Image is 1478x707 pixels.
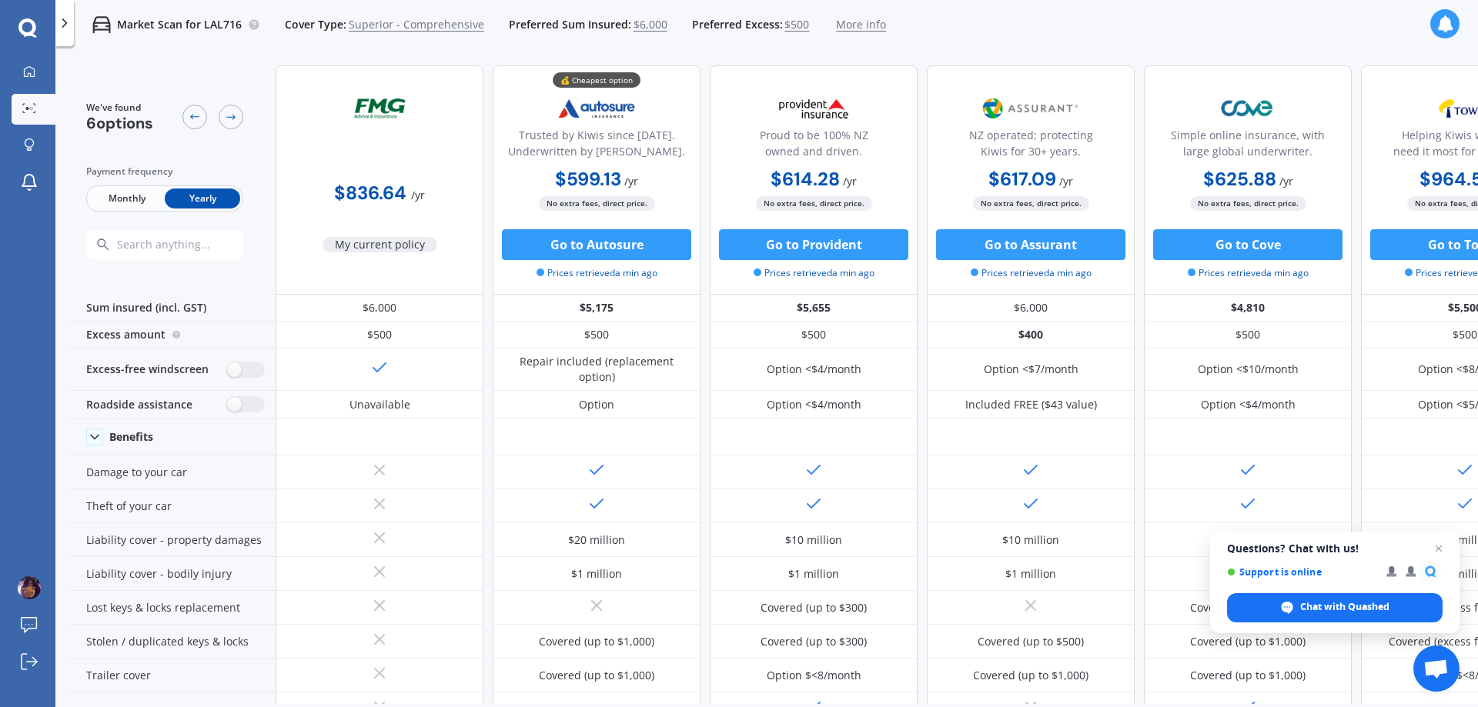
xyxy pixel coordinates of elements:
[502,229,691,260] button: Go to Autosure
[509,17,631,32] span: Preferred Sum Insured:
[68,489,276,523] div: Theft of your car
[784,17,809,32] span: $500
[117,17,242,32] p: Market Scan for LAL716
[1198,362,1299,377] div: Option <$10/month
[579,397,614,412] div: Option
[334,181,406,205] b: $836.64
[1227,542,1443,555] span: Questions? Chat with us!
[1144,322,1352,348] div: $500
[973,196,1089,211] span: No extra fees, direct price.
[504,354,689,385] div: Repair included (replacement option)
[1153,229,1343,260] button: Go to Cove
[86,164,243,179] div: Payment frequency
[1190,196,1306,211] span: No extra fees, direct price.
[89,188,165,208] span: Monthly
[927,322,1135,348] div: $400
[68,557,276,591] div: Liability cover - bodily injury
[1300,600,1389,614] span: Chat with Quashed
[539,196,655,211] span: No extra fees, direct price.
[767,397,861,412] div: Option <$4/month
[68,659,276,692] div: Trailer cover
[68,455,276,489] div: Damage to your car
[785,532,842,548] div: $10 million
[723,127,905,165] div: Proud to be 100% NZ owned and driven.
[493,295,701,322] div: $5,175
[843,174,857,188] span: / yr
[940,127,1122,165] div: NZ operated; protecting Kiwis for 30+ years.
[68,322,276,348] div: Excess amount
[68,391,276,419] div: Roadside assistance
[411,188,425,202] span: / yr
[285,17,346,32] span: Cover Type:
[836,17,886,32] span: More info
[761,634,867,649] div: Covered (up to $300)
[763,89,864,128] img: Provident.png
[978,634,1084,649] div: Covered (up to $500)
[973,668,1088,683] div: Covered (up to $1,000)
[1188,266,1309,280] span: Prices retrieved a min ago
[92,15,111,34] img: car.f15378c7a67c060ca3f3.svg
[571,566,622,582] div: $1 million
[323,237,437,252] span: My current policy
[109,430,153,444] div: Benefits
[539,634,654,649] div: Covered (up to $1,000)
[1197,89,1299,128] img: Cove.webp
[988,167,1056,191] b: $617.09
[1157,127,1339,165] div: Simple online insurance, with large global underwriter.
[555,167,621,191] b: $599.13
[276,322,483,348] div: $500
[719,229,908,260] button: Go to Provident
[1279,174,1293,188] span: / yr
[756,196,872,211] span: No extra fees, direct price.
[86,113,153,133] span: 6 options
[1227,566,1376,578] span: Support is online
[1430,539,1448,558] span: Close chat
[537,266,657,280] span: Prices retrieved a min ago
[68,523,276,557] div: Liability cover - property damages
[1227,593,1443,622] div: Chat with Quashed
[68,625,276,659] div: Stolen / duplicated keys & locks
[276,295,483,322] div: $6,000
[1190,600,1306,615] div: Covered (up to $1,000)
[68,295,276,322] div: Sum insured (incl. GST)
[115,238,273,252] input: Search anything...
[506,127,687,165] div: Trusted by Kiwis since [DATE]. Underwritten by [PERSON_NAME].
[1144,295,1352,322] div: $4,810
[18,576,41,599] img: ACg8ocLhSyn-JxdWDJ2IWD7yzvVHxIPu8h2iyjjMLUyMPhYvSdynrYM=s96-c
[1201,397,1296,412] div: Option <$4/month
[767,362,861,377] div: Option <$4/month
[568,532,625,548] div: $20 million
[771,167,840,191] b: $614.28
[971,266,1092,280] span: Prices retrieved a min ago
[710,295,918,322] div: $5,655
[1005,566,1056,582] div: $1 million
[493,322,701,348] div: $500
[539,668,654,683] div: Covered (up to $1,000)
[68,348,276,391] div: Excess-free windscreen
[788,566,839,582] div: $1 million
[980,89,1082,128] img: Assurant.png
[1002,532,1059,548] div: $10 million
[927,295,1135,322] div: $6,000
[624,174,638,188] span: / yr
[553,72,640,88] div: 💰 Cheapest option
[329,89,430,128] img: FMG.png
[754,266,874,280] span: Prices retrieved a min ago
[692,17,783,32] span: Preferred Excess:
[936,229,1125,260] button: Go to Assurant
[1190,634,1306,649] div: Covered (up to $1,000)
[965,397,1097,412] div: Included FREE ($43 value)
[1059,174,1073,188] span: / yr
[349,17,484,32] span: Superior - Comprehensive
[984,362,1078,377] div: Option <$7/month
[86,101,153,115] span: We've found
[1203,167,1276,191] b: $625.88
[349,397,410,412] div: Unavailable
[68,591,276,625] div: Lost keys & locks replacement
[165,188,240,208] span: Yearly
[1190,668,1306,683] div: Covered (up to $1,000)
[634,17,667,32] span: $6,000
[761,600,867,615] div: Covered (up to $300)
[1413,645,1460,692] div: Open chat
[767,668,861,683] div: Option $<8/month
